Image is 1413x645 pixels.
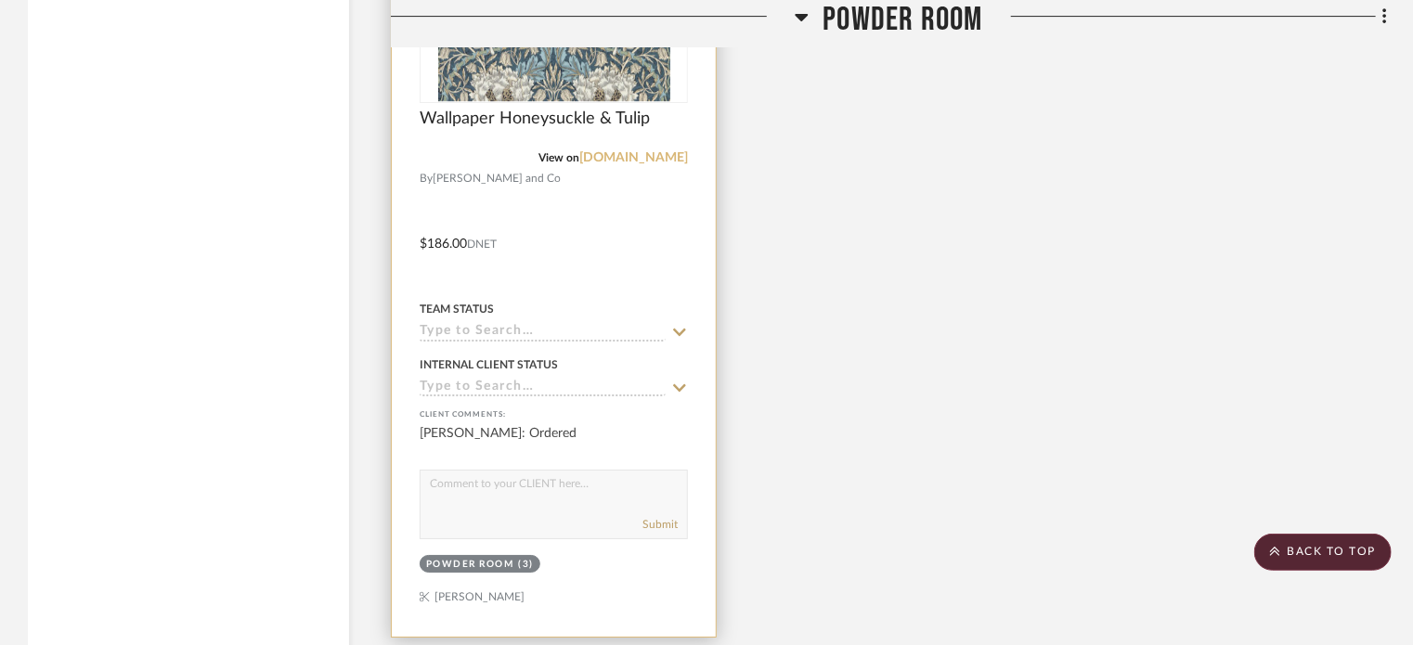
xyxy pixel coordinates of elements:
[579,151,688,164] a: [DOMAIN_NAME]
[420,109,650,129] span: Wallpaper Honeysuckle & Tulip
[420,324,666,342] input: Type to Search…
[426,558,514,572] div: Powder Room
[420,301,494,317] div: Team Status
[420,380,666,397] input: Type to Search…
[420,170,433,187] span: By
[1254,534,1392,571] scroll-to-top-button: BACK TO TOP
[420,424,688,461] div: [PERSON_NAME]: Ordered
[433,170,561,187] span: [PERSON_NAME] and Co
[642,516,678,533] button: Submit
[538,152,579,163] span: View on
[420,356,558,373] div: Internal Client Status
[519,558,535,572] div: (3)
